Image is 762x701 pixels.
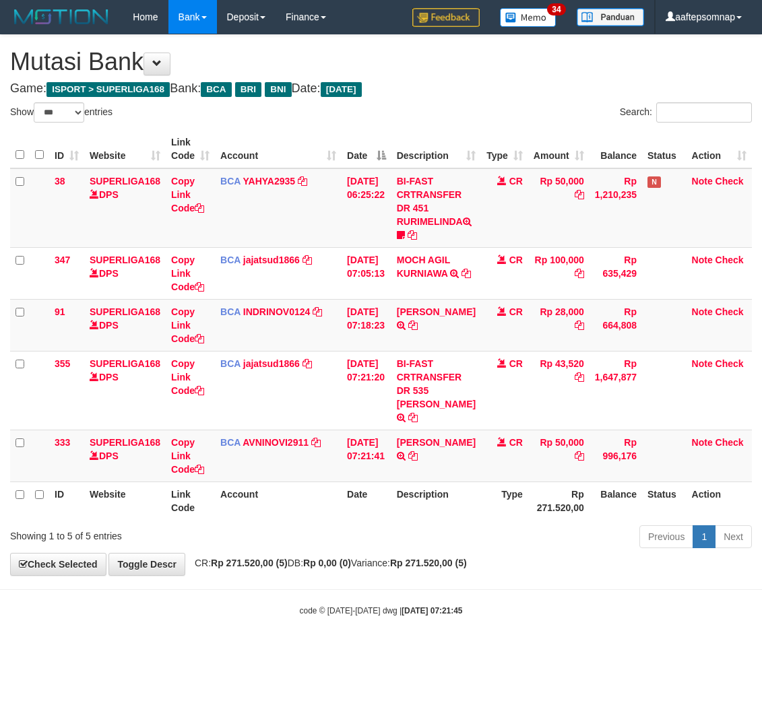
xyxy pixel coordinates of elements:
a: Copy YAHYA2935 to clipboard [298,176,307,187]
a: Check [716,358,744,369]
a: Copy AVNINOVI2911 to clipboard [311,437,321,448]
a: SUPERLIGA168 [90,176,160,187]
a: Copy MOCH AGIL KURNIAWA to clipboard [462,268,471,279]
a: Copy Rp 100,000 to clipboard [575,268,584,279]
a: jajatsud1866 [243,255,300,265]
a: Copy Rp 50,000 to clipboard [575,450,584,461]
strong: Rp 271.520,00 (5) [390,558,467,568]
span: BCA [201,82,231,97]
a: Copy DEDY HARYANTO to clipboard [408,450,418,461]
a: Toggle Descr [108,553,185,576]
a: SUPERLIGA168 [90,255,160,265]
a: Copy Rp 50,000 to clipboard [575,189,584,200]
span: CR [509,176,523,187]
a: Copy INDRINOV0124 to clipboard [313,306,322,317]
a: Copy ADE MAULANA to clipboard [408,320,418,331]
th: Action [687,481,752,520]
th: Description: activate to sort column ascending [391,130,481,168]
td: DPS [84,247,166,299]
th: ID: activate to sort column ascending [49,130,84,168]
a: AVNINOVI2911 [243,437,309,448]
td: Rp 1,647,877 [590,351,642,430]
td: Rp 43,520 [528,351,590,430]
a: [PERSON_NAME] [397,437,476,448]
td: Rp 635,429 [590,247,642,299]
strong: [DATE] 07:21:45 [402,606,462,615]
th: Amount: activate to sort column ascending [528,130,590,168]
select: Showentries [34,102,84,123]
th: Link Code: activate to sort column ascending [166,130,215,168]
th: Status [642,130,687,168]
th: Action: activate to sort column ascending [687,130,752,168]
td: Rp 664,808 [590,299,642,351]
td: [DATE] 06:25:22 [342,168,391,248]
a: Copy Rp 43,520 to clipboard [575,372,584,382]
th: Description [391,481,481,520]
th: Date: activate to sort column descending [342,130,391,168]
span: CR [509,437,523,448]
th: Type: activate to sort column ascending [481,130,528,168]
a: Note [692,306,713,317]
td: [DATE] 07:21:20 [342,351,391,430]
div: Showing 1 to 5 of 5 entries [10,524,307,543]
span: BCA [220,306,241,317]
a: [PERSON_NAME] [397,306,476,317]
a: Note [692,437,713,448]
input: Search: [656,102,752,123]
img: Button%20Memo.svg [500,8,557,27]
strong: Rp 271.520,00 (5) [211,558,288,568]
th: Status [642,481,687,520]
a: Copy BI-FAST CRTRANSFER DR 451 RURIMELINDA to clipboard [408,230,417,240]
td: [DATE] 07:05:13 [342,247,391,299]
td: [DATE] 07:21:41 [342,430,391,481]
a: SUPERLIGA168 [90,358,160,369]
a: INDRINOV0124 [243,306,311,317]
td: DPS [84,299,166,351]
a: Copy BI-FAST CRTRANSFER DR 535 ANDI SUSANTO to clipboard [408,412,418,423]
a: SUPERLIGA168 [90,437,160,448]
td: Rp 996,176 [590,430,642,481]
span: ISPORT > SUPERLIGA168 [46,82,170,97]
a: Copy Link Code [171,255,204,292]
span: CR [509,306,523,317]
th: Type [481,481,528,520]
td: [DATE] 07:18:23 [342,299,391,351]
label: Show entries [10,102,113,123]
a: SUPERLIGA168 [90,306,160,317]
a: Next [715,525,752,548]
label: Search: [620,102,752,123]
td: DPS [84,168,166,248]
th: ID [49,481,84,520]
a: Copy Link Code [171,358,204,396]
span: 38 [55,176,65,187]
th: Website: activate to sort column ascending [84,130,166,168]
a: Check [716,255,744,265]
a: 1 [693,525,716,548]
span: BCA [220,437,241,448]
a: Copy jajatsud1866 to clipboard [303,358,312,369]
span: CR [509,358,523,369]
td: Rp 28,000 [528,299,590,351]
a: YAHYA2935 [243,176,296,187]
a: Check Selected [10,553,106,576]
a: jajatsud1866 [243,358,300,369]
span: BCA [220,255,241,265]
span: 91 [55,306,65,317]
td: BI-FAST CRTRANSFER DR 535 [PERSON_NAME] [391,351,481,430]
span: 347 [55,255,70,265]
a: Note [692,176,713,187]
td: DPS [84,351,166,430]
td: DPS [84,430,166,481]
span: BCA [220,358,241,369]
th: Account [215,481,342,520]
td: Rp 50,000 [528,168,590,248]
td: Rp 100,000 [528,247,590,299]
td: BI-FAST CRTRANSFER DR 451 RURIMELINDA [391,168,481,248]
span: BNI [265,82,291,97]
h4: Game: Bank: Date: [10,82,752,96]
span: 34 [547,3,565,15]
a: Previous [639,525,693,548]
th: Date [342,481,391,520]
th: Link Code [166,481,215,520]
a: Copy Link Code [171,176,204,213]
